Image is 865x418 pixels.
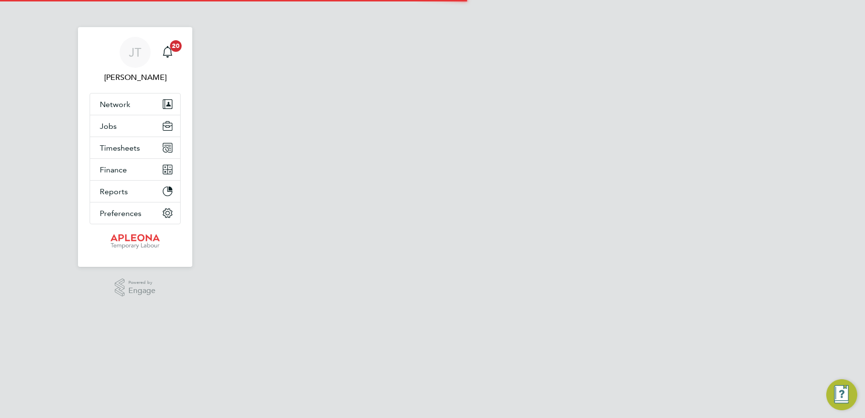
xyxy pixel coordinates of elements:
[90,72,181,83] span: Julie Tante
[100,100,130,109] span: Network
[90,37,181,83] a: JT[PERSON_NAME]
[90,115,180,137] button: Jobs
[100,143,140,153] span: Timesheets
[110,234,160,249] img: apleona-logo-retina.png
[100,187,128,196] span: Reports
[90,202,180,224] button: Preferences
[90,159,180,180] button: Finance
[129,46,141,59] span: JT
[78,27,192,267] nav: Main navigation
[90,181,180,202] button: Reports
[100,122,117,131] span: Jobs
[100,209,141,218] span: Preferences
[90,234,181,249] a: Go to home page
[158,37,177,68] a: 20
[90,93,180,115] button: Network
[90,137,180,158] button: Timesheets
[826,379,857,410] button: Engage Resource Center
[128,287,155,295] span: Engage
[128,279,155,287] span: Powered by
[115,279,156,297] a: Powered byEngage
[170,40,182,52] span: 20
[100,165,127,174] span: Finance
